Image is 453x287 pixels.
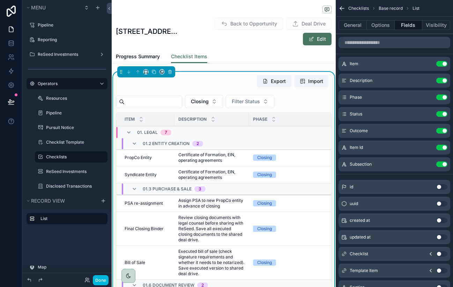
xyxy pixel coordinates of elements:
[257,75,291,88] button: Export
[379,6,403,11] span: Base record
[46,169,103,174] label: ReSeed Investments
[171,53,207,60] span: Checklist Items
[46,96,103,101] label: Resources
[46,110,103,116] label: Pipeline
[31,198,65,204] span: Record view
[413,6,419,11] span: List
[46,139,103,145] label: Checklist Template
[125,155,152,160] span: PropCo Entity
[165,130,167,135] div: 7
[226,95,274,108] button: Select Button
[191,98,209,105] span: Closing
[22,210,112,231] div: scrollable content
[196,141,199,146] div: 2
[38,52,94,57] label: ReSeed Investments
[125,201,163,206] span: PSA re-assignment
[178,249,245,277] span: Executed bill of sale (check signature requirements and whether it needs to be notarized). Save e...
[350,161,372,167] span: Subsection
[350,95,362,100] span: Phase
[125,226,164,232] span: Final Closing Binder
[350,145,363,150] span: Item Id
[178,116,207,122] span: Description
[178,169,245,180] span: Certificate of Formation, EIN, operating agreements
[257,226,272,232] div: Closing
[178,152,245,163] span: Certificate of Formation, EIN, operating agreements
[350,251,368,257] span: Checklist
[257,154,272,161] div: Closing
[350,111,362,117] span: Status
[350,201,358,206] span: uuid
[367,20,395,30] button: Options
[25,3,80,13] button: Menu
[395,20,423,30] button: Fields
[350,78,372,83] span: Description
[125,172,157,178] span: Syndicate Entity
[350,268,378,273] span: Template Item
[143,186,192,192] span: 01.3 Purchase & Sale
[303,33,332,45] button: Edit
[116,53,160,60] span: Progress Summary
[422,20,450,30] button: Visibility
[348,6,369,11] span: Checklists
[339,20,367,30] button: General
[257,172,272,178] div: Closing
[25,196,96,206] button: Record view
[257,259,272,266] div: Closing
[185,95,223,108] button: Select Button
[308,78,323,85] span: Import
[350,218,370,223] span: created at
[40,216,102,221] label: List
[31,5,46,10] span: Menu
[143,141,190,146] span: 01.2 Entity Creation
[178,215,245,243] span: Review closing documents with legal counsel before sharing with ReSeed. Save all executed closing...
[116,50,160,64] a: Progress Summary
[125,260,145,265] span: Bill of Sale
[38,81,94,86] label: Operators
[199,186,201,192] div: 3
[350,234,371,240] span: updated at
[350,128,368,134] span: Outcome
[253,116,267,122] span: Phase
[38,22,103,28] label: Pipeline
[257,200,272,206] div: Closing
[350,184,353,190] span: id
[171,50,207,63] a: Checklist Items
[38,37,103,43] label: Reporting
[294,75,329,88] button: Import
[93,275,109,285] button: Done
[350,61,358,67] span: Item
[137,130,158,135] span: 01. Legal
[232,98,260,105] span: Filter Status
[125,116,135,122] span: Item
[46,125,103,130] label: Pursuit Notice
[46,183,103,189] label: Disclosed Transactions
[178,198,245,209] span: Assign PSA to new PropCo entity in advance of closing
[116,27,181,36] h1: [STREET_ADDRESS]
[46,154,103,160] label: Checklists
